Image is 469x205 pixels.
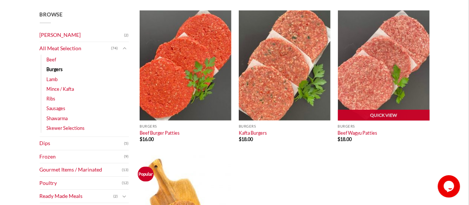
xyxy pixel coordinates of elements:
span: (5) [124,138,129,149]
a: Burgers [47,64,63,74]
bdi: 18.00 [239,136,253,142]
a: Beef Wagyu Patties [338,130,378,136]
span: (13) [122,164,129,176]
img: Kafta Burgers [239,10,330,121]
button: Toggle [120,44,129,52]
a: Ready Made Meals [40,190,114,203]
a: Dips [40,137,124,150]
a: Gourmet Items / Marinated [40,163,122,176]
span: (2) [124,30,129,41]
a: Beef [47,55,56,64]
img: Beef Burger Patties [140,10,231,121]
iframe: chat widget [438,175,462,198]
span: $ [140,136,142,142]
span: (74) [111,43,118,54]
span: $ [239,136,241,142]
img: Beef Wagyu Patties [338,10,430,121]
bdi: 16.00 [140,136,154,142]
span: (9) [124,151,129,162]
span: $ [338,136,341,142]
bdi: 18.00 [338,136,352,142]
a: Skewer Selections [47,123,85,133]
a: Shawarma [47,113,68,123]
a: Ribs [47,94,56,103]
p: Burgers [140,124,231,128]
p: Burgers [338,124,430,128]
span: Browse [40,11,63,17]
a: Mince / Kafta [47,84,74,94]
a: Lamb [47,74,58,84]
p: Burgers [239,124,330,128]
a: Kafta Burgers [239,130,267,136]
span: (12) [122,177,129,189]
span: (2) [114,191,118,202]
a: Sausages [47,103,66,113]
a: Beef Burger Patties [140,130,180,136]
a: Poultry [40,177,122,190]
a: Quick View [338,110,430,121]
a: [PERSON_NAME] [40,29,124,42]
button: Toggle [120,192,129,201]
a: Frozen [40,150,124,163]
a: All Meat Selection [40,42,111,55]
